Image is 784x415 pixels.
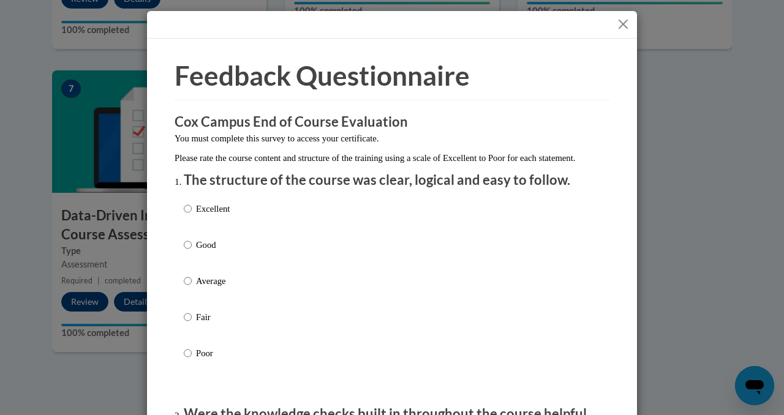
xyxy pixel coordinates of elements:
[175,113,609,132] h3: Cox Campus End of Course Evaluation
[196,346,230,360] p: Poor
[184,274,192,288] input: Average
[175,59,470,91] span: Feedback Questionnaire
[184,171,600,190] p: The structure of the course was clear, logical and easy to follow.
[184,310,192,324] input: Fair
[616,17,631,32] button: Close
[196,202,230,215] p: Excellent
[184,346,192,360] input: Poor
[196,310,230,324] p: Fair
[175,132,609,145] p: You must complete this survey to access your certificate.
[184,238,192,252] input: Good
[175,151,609,165] p: Please rate the course content and structure of the training using a scale of Excellent to Poor f...
[196,238,230,252] p: Good
[196,274,230,288] p: Average
[184,202,192,215] input: Excellent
